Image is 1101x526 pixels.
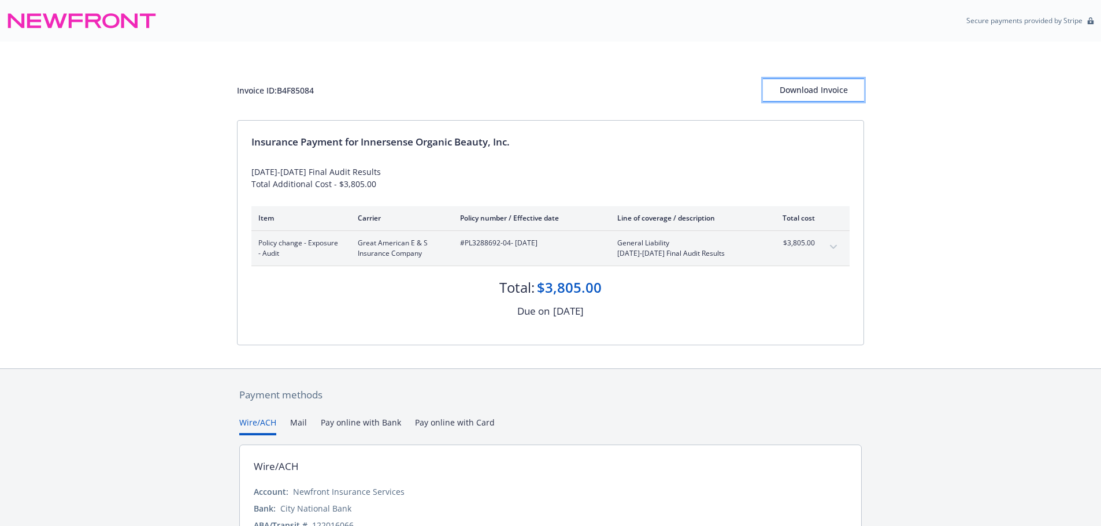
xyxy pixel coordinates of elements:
div: Item [258,213,339,223]
button: Wire/ACH [239,416,276,435]
div: [DATE]-[DATE] Final Audit Results Total Additional Cost - $3,805.00 [251,166,850,190]
div: City National Bank [280,502,351,514]
div: Carrier [358,213,442,223]
div: Account: [254,486,288,498]
span: #PL3288692-04 - [DATE] [460,238,599,248]
div: Bank: [254,502,276,514]
button: Mail [290,416,307,435]
span: Great American E & S Insurance Company [358,238,442,259]
button: Download Invoice [763,79,864,102]
p: Secure payments provided by Stripe [966,16,1083,25]
span: Policy change - Exposure - Audit [258,238,339,259]
div: Newfront Insurance Services [293,486,405,498]
div: Insurance Payment for Innersense Organic Beauty, Inc. [251,135,850,150]
button: expand content [824,238,843,256]
div: Policy number / Effective date [460,213,599,223]
button: Pay online with Card [415,416,495,435]
button: Pay online with Bank [321,416,401,435]
div: $3,805.00 [537,278,602,297]
div: Payment methods [239,387,862,402]
div: Total cost [772,213,815,223]
span: General Liability [617,238,753,248]
div: Invoice ID: B4F85084 [237,84,314,96]
div: Line of coverage / description [617,213,753,223]
div: [DATE] [553,304,584,319]
div: Wire/ACH [254,459,299,474]
div: Download Invoice [763,79,864,101]
div: Total: [499,278,535,297]
span: $3,805.00 [772,238,815,248]
span: General Liability[DATE]-[DATE] Final Audit Results [617,238,753,259]
div: Policy change - Exposure - AuditGreat American E & S Insurance Company#PL3288692-04- [DATE]Genera... [251,231,850,266]
span: [DATE]-[DATE] Final Audit Results [617,248,753,259]
div: Due on [517,304,550,319]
